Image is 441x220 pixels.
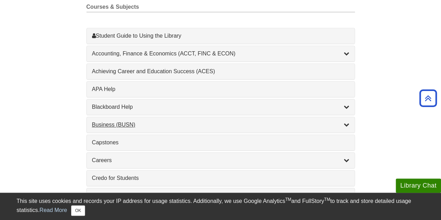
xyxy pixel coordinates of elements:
[92,174,349,182] a: Credo for Students
[285,197,291,202] sup: TM
[92,103,349,111] a: Blackboard Help
[324,197,330,202] sup: TM
[86,4,355,12] h2: Courses & Subjects
[92,32,349,40] a: Student Guide to Using the Library
[92,192,349,200] a: DATA
[39,207,67,213] a: Read More
[92,50,349,58] a: Accounting, Finance & Economics (ACCT, FINC & ECON)
[92,156,349,165] a: Careers
[92,138,349,147] a: Capstones
[396,179,441,193] button: Library Chat
[17,197,425,216] div: This site uses cookies and records your IP address for usage statistics. Additionally, we use Goo...
[417,93,439,103] a: Back to Top
[71,205,85,216] button: Close
[92,67,349,76] a: Achieving Career and Education Success (ACES)
[92,85,349,93] a: APA Help
[92,121,349,129] a: Business (BUSN)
